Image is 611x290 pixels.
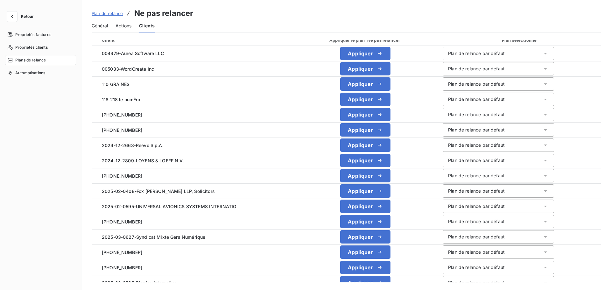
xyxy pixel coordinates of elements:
[448,127,505,133] div: Plan de relance par défaut
[139,23,155,29] span: Clients
[340,230,390,244] button: Appliquer
[21,15,34,18] span: Retour
[15,57,46,63] span: Plans de relance
[340,261,390,274] button: Appliquer
[299,37,432,43] div: Appliquer le plan 'Ne pas relancer'
[340,200,390,213] button: Appliquer
[97,127,288,133] span: [PHONE_NUMBER]
[15,70,45,76] span: Automatisations
[5,68,76,78] a: Automatisations
[92,23,108,29] span: Général
[340,93,390,106] button: Appliquer
[340,215,390,228] button: Appliquer
[448,203,505,209] div: Plan de relance par défaut
[15,32,51,38] span: Propriétés factures
[448,157,505,164] div: Plan de relance par défaut
[448,96,505,103] div: Plan de relance par défaut
[134,8,193,19] h3: Ne pas relancer
[340,154,390,167] button: Appliquer
[97,173,288,179] span: [PHONE_NUMBER]
[97,142,288,149] span: 2024-12-2663-Reevo S.p.A.
[340,276,390,289] button: Appliquer
[92,11,123,16] span: Plan de relance
[92,10,123,17] a: Plan de relance
[97,218,288,225] span: [PHONE_NUMBER]
[97,66,288,72] span: 005033-WordCreate Inc
[340,123,390,137] button: Appliquer
[448,50,505,57] div: Plan de relance par défaut
[97,50,288,57] span: 004979-Aurea Software LLC
[97,234,288,240] span: 2025-03-0627-Syndicat Mixte Gers Numérique
[448,142,505,148] div: Plan de relance par défaut
[5,55,76,65] a: Plans de relance
[340,184,390,198] button: Appliquer
[97,157,288,164] span: 2024-12-2809-LOYENS & LOEFF N.V.
[97,264,288,271] span: [PHONE_NUMBER]
[340,245,390,259] button: Appliquer
[5,30,76,40] a: Propriétés factures
[97,81,288,88] span: 110 GRAINES
[444,37,596,43] div: Plan sélectionné
[448,218,505,225] div: Plan de relance par défaut
[97,203,288,210] span: 2025-02-0595-UNIVERSAL AVIONICS SYSTEMS INTERNATIO
[340,169,390,182] button: Appliquer
[5,11,39,22] button: Retour
[97,188,288,195] span: 2025-02-0408-Fox [PERSON_NAME] LLP, Solicitors
[97,96,288,103] span: 118 218 le numÉro
[448,111,505,118] div: Plan de relance par défaut
[448,173,505,179] div: Plan de relance par défaut
[448,279,505,286] div: Plan de relance par défaut
[340,138,390,152] button: Appliquer
[340,77,390,91] button: Appliquer
[448,234,505,240] div: Plan de relance par défaut
[448,188,505,194] div: Plan de relance par défaut
[116,23,131,29] span: Actions
[448,81,505,87] div: Plan de relance par défaut
[97,279,288,286] span: 2025-03-0725-Display Interactive
[340,108,390,121] button: Appliquer
[97,249,288,256] span: [PHONE_NUMBER]
[340,47,390,60] button: Appliquer
[448,264,505,271] div: Plan de relance par défaut
[589,268,605,284] iframe: Intercom live chat
[97,111,288,118] span: [PHONE_NUMBER]
[15,45,48,50] span: Propriétés clients
[98,37,288,43] div: Client
[340,62,390,75] button: Appliquer
[5,42,76,53] a: Propriétés clients
[448,249,505,255] div: Plan de relance par défaut
[448,66,505,72] div: Plan de relance par défaut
